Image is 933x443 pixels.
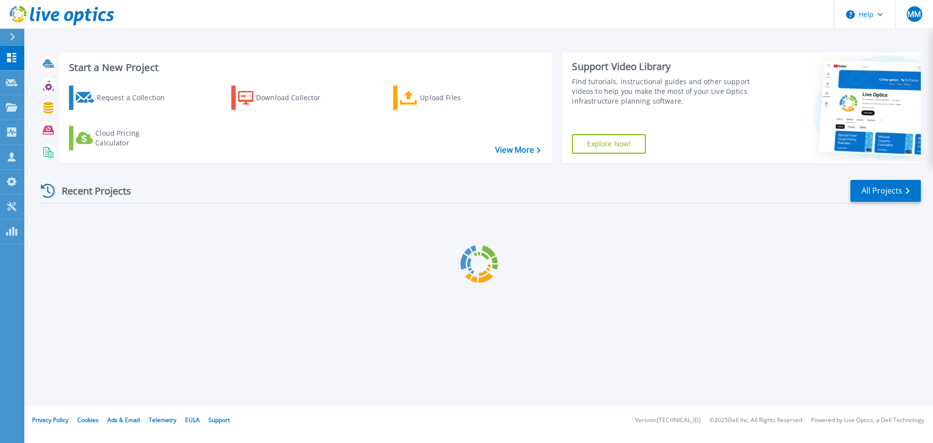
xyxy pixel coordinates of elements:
div: Upload Files [420,88,498,107]
div: Request a Collection [97,88,174,107]
a: Privacy Policy [32,416,69,424]
a: Ads & Email [107,416,140,424]
a: Support [208,416,230,424]
a: Download Collector [231,86,340,110]
a: View More [495,145,540,155]
h3: Start a New Project [69,62,540,73]
a: Telemetry [149,416,176,424]
li: Version: [TECHNICAL_ID] [635,417,701,424]
div: Recent Projects [37,179,144,203]
div: Find tutorials, instructional guides and other support videos to help you make the most of your L... [572,77,755,106]
a: Cloud Pricing Calculator [69,126,177,150]
div: Cloud Pricing Calculator [95,128,173,148]
a: Request a Collection [69,86,177,110]
a: Cookies [77,416,99,424]
div: Download Collector [256,88,334,107]
a: Upload Files [393,86,501,110]
li: © 2025 Dell Inc. All Rights Reserved [709,417,802,424]
div: Support Video Library [572,60,755,73]
a: All Projects [850,180,921,202]
li: Powered by Live Optics, a Dell Technology [811,417,924,424]
span: MM [907,10,921,18]
a: EULA [185,416,200,424]
a: Explore Now! [572,134,646,154]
